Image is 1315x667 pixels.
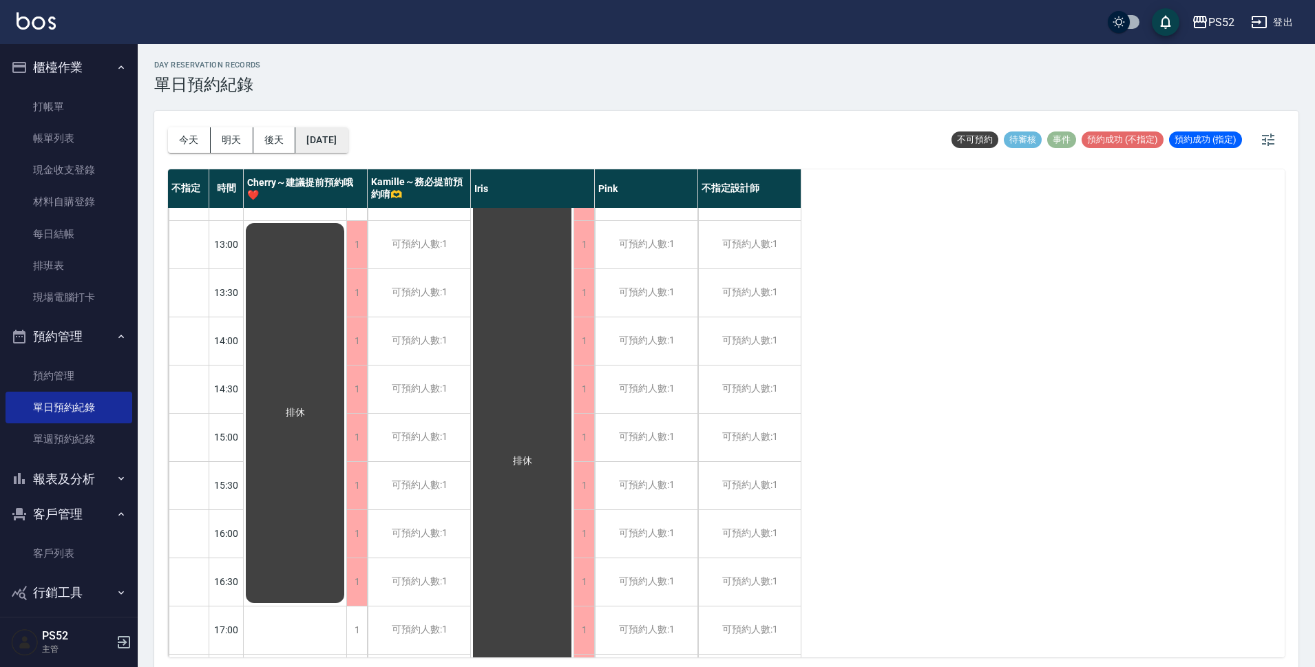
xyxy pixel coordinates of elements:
[698,558,801,606] div: 可預約人數:1
[209,317,244,365] div: 14:00
[244,169,368,208] div: Cherry～建議提前預約哦❤️
[1208,14,1234,31] div: PS52
[6,218,132,250] a: 每日結帳
[154,61,261,70] h2: day Reservation records
[368,317,470,365] div: 可預約人數:1
[1169,134,1242,146] span: 預約成功 (指定)
[346,606,367,654] div: 1
[6,123,132,154] a: 帳單列表
[368,414,470,461] div: 可預約人數:1
[6,154,132,186] a: 現金收支登錄
[368,221,470,268] div: 可預約人數:1
[11,628,39,656] img: Person
[698,269,801,317] div: 可預約人數:1
[595,606,697,654] div: 可預約人數:1
[698,414,801,461] div: 可預約人數:1
[6,575,132,611] button: 行銷工具
[574,366,594,413] div: 1
[168,127,211,153] button: 今天
[209,558,244,606] div: 16:30
[1047,134,1076,146] span: 事件
[211,127,253,153] button: 明天
[595,510,697,558] div: 可預約人數:1
[1186,8,1240,36] button: PS52
[368,510,470,558] div: 可預約人數:1
[574,414,594,461] div: 1
[368,269,470,317] div: 可預約人數:1
[346,462,367,509] div: 1
[6,319,132,354] button: 預約管理
[698,366,801,413] div: 可預約人數:1
[6,186,132,218] a: 材料自購登錄
[283,407,308,419] span: 排休
[6,538,132,569] a: 客戶列表
[6,461,132,497] button: 報表及分析
[698,169,801,208] div: 不指定設計師
[574,558,594,606] div: 1
[209,606,244,654] div: 17:00
[698,317,801,365] div: 可預約人數:1
[209,268,244,317] div: 13:30
[209,220,244,268] div: 13:00
[368,462,470,509] div: 可預約人數:1
[346,510,367,558] div: 1
[209,509,244,558] div: 16:00
[6,50,132,85] button: 櫃檯作業
[368,558,470,606] div: 可預約人數:1
[595,317,697,365] div: 可預約人數:1
[154,75,261,94] h3: 單日預約紀錄
[574,221,594,268] div: 1
[698,606,801,654] div: 可預約人數:1
[6,91,132,123] a: 打帳單
[6,423,132,455] a: 單週預約紀錄
[346,414,367,461] div: 1
[346,366,367,413] div: 1
[1152,8,1179,36] button: save
[951,134,998,146] span: 不可預約
[6,250,132,282] a: 排班表
[595,462,697,509] div: 可預約人數:1
[595,221,697,268] div: 可預約人數:1
[698,462,801,509] div: 可預約人數:1
[295,127,348,153] button: [DATE]
[209,169,244,208] div: 時間
[1245,10,1298,35] button: 登出
[209,413,244,461] div: 15:00
[168,169,209,208] div: 不指定
[1082,134,1164,146] span: 預約成功 (不指定)
[574,462,594,509] div: 1
[209,461,244,509] div: 15:30
[42,643,112,655] p: 主管
[574,269,594,317] div: 1
[346,558,367,606] div: 1
[42,629,112,643] h5: PS52
[17,12,56,30] img: Logo
[368,169,471,208] div: Kamille～務必提前預約唷🫶
[253,127,296,153] button: 後天
[471,169,595,208] div: Iris
[595,558,697,606] div: 可預約人數:1
[6,360,132,392] a: 預約管理
[595,414,697,461] div: 可預約人數:1
[209,365,244,413] div: 14:30
[6,496,132,532] button: 客戶管理
[368,606,470,654] div: 可預約人數:1
[346,221,367,268] div: 1
[698,221,801,268] div: 可預約人數:1
[6,282,132,313] a: 現場電腦打卡
[595,169,698,208] div: Pink
[595,269,697,317] div: 可預約人數:1
[510,455,535,467] span: 排休
[368,366,470,413] div: 可預約人數:1
[1004,134,1042,146] span: 待審核
[6,392,132,423] a: 單日預約紀錄
[574,606,594,654] div: 1
[346,317,367,365] div: 1
[595,366,697,413] div: 可預約人數:1
[698,510,801,558] div: 可預約人數:1
[574,510,594,558] div: 1
[574,317,594,365] div: 1
[346,269,367,317] div: 1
